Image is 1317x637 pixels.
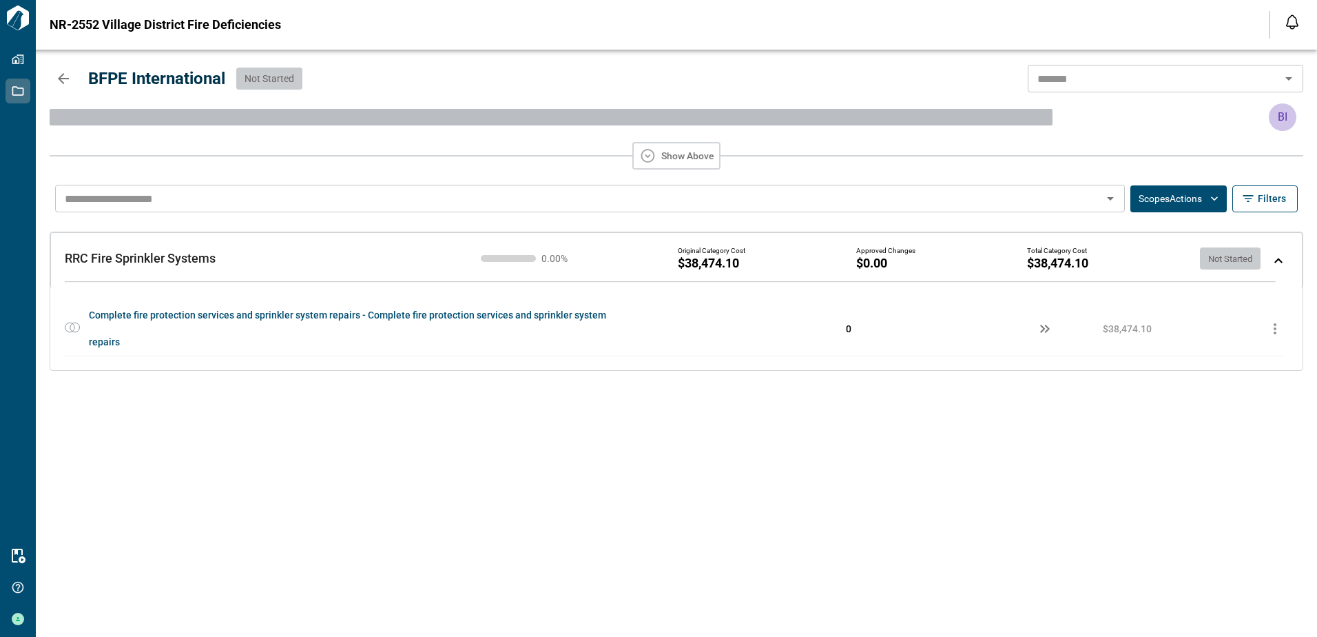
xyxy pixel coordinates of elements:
button: Open notification feed [1281,11,1303,33]
span: 0 [846,323,851,334]
span: Total Category Cost [1027,247,1087,255]
button: Open [1101,189,1120,208]
span: Complete fire protection services and sprinkler system repairs - Complete fire protection service... [89,302,622,356]
span: $38,474.10 [678,256,739,270]
span: NR-2552 Village District Fire Deficiencies [50,18,281,32]
img: expand [1274,258,1283,263]
span: Not Started [245,73,294,84]
div: RRC Fire Sprinkler Systems0.00%Original Category Cost$38,474.10Approved Changes$0.00Total Categor... [50,232,1303,288]
span: BFPE International [88,69,225,88]
p: BI [1278,109,1287,125]
span: Original Category Cost [678,247,745,255]
span: RRC Fire Sprinkler Systems [65,251,216,265]
span: $0.00 [856,256,887,270]
button: Open [1279,69,1298,88]
span: Not Started [1200,254,1261,264]
span: 0.00 % [541,254,583,263]
span: Filters [1258,192,1286,205]
span: $38,474.10 [1027,256,1088,270]
iframe: Intercom live chat [1270,590,1303,623]
button: Show Above [632,142,720,170]
button: Filters [1232,185,1298,212]
span: $38,474.10 [1103,322,1152,336]
button: ScopesActions [1130,185,1227,212]
span: Approved Changes [856,247,915,255]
